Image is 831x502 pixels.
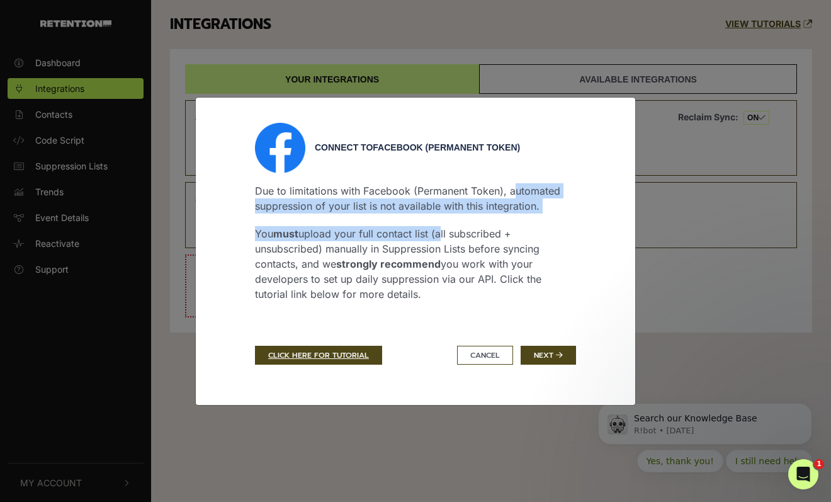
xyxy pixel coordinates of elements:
[273,227,298,240] strong: must
[315,141,576,154] div: Connect to
[55,28,217,41] p: Search our Knowledge Base
[28,30,48,50] img: Profile image for R!bot
[521,346,576,365] button: Next
[58,66,144,88] button: Quick reply: Yes, thank you!
[147,66,233,88] button: Quick reply: I still need help
[373,142,520,152] span: Facebook (Permanent Token)
[19,19,233,60] div: message notification from R!bot, 1w ago. Search our Knowledge Base
[255,346,382,365] a: CLICK HERE FOR TUTORIAL
[255,226,576,302] p: You upload your full contact list (all subscribed + unsubscribed) manually in Suppression Lists b...
[255,123,305,173] img: Facebook (Permanent Token)
[814,459,824,469] span: 1
[788,459,818,489] iframe: Intercom live chat
[457,346,513,365] button: Cancel
[55,41,217,52] p: Message from R!bot, sent 1w ago
[336,258,441,270] strong: strongly recommend
[255,183,576,214] p: Due to limitations with Facebook (Permanent Token), automated suppression of your list is not ava...
[19,66,233,88] div: Quick reply options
